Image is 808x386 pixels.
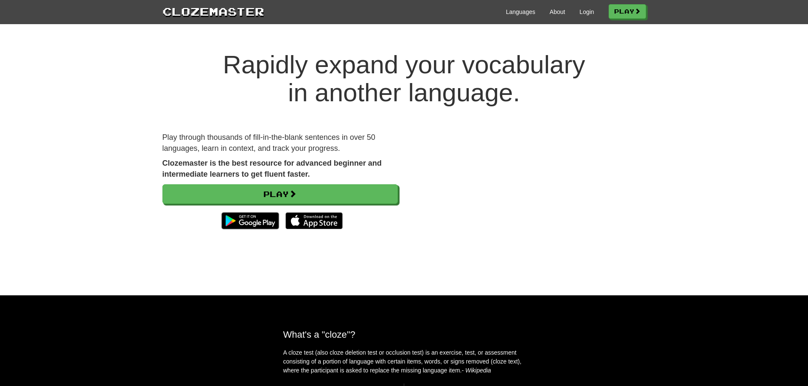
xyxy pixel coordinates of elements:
[506,8,535,16] a: Languages
[217,208,283,233] img: Get it on Google Play
[462,367,491,374] em: - Wikipedia
[283,348,525,375] p: A cloze test (also cloze deletion test or occlusion test) is an exercise, test, or assessment con...
[162,3,264,19] a: Clozemaster
[579,8,594,16] a: Login
[609,4,646,19] a: Play
[550,8,565,16] a: About
[283,329,525,340] h2: What's a "cloze"?
[162,159,382,178] strong: Clozemaster is the best resource for advanced beginner and intermediate learners to get fluent fa...
[162,132,398,154] p: Play through thousands of fill-in-the-blank sentences in over 50 languages, learn in context, and...
[162,184,398,204] a: Play
[285,212,343,229] img: Download_on_the_App_Store_Badge_US-UK_135x40-25178aeef6eb6b83b96f5f2d004eda3bffbb37122de64afbaef7...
